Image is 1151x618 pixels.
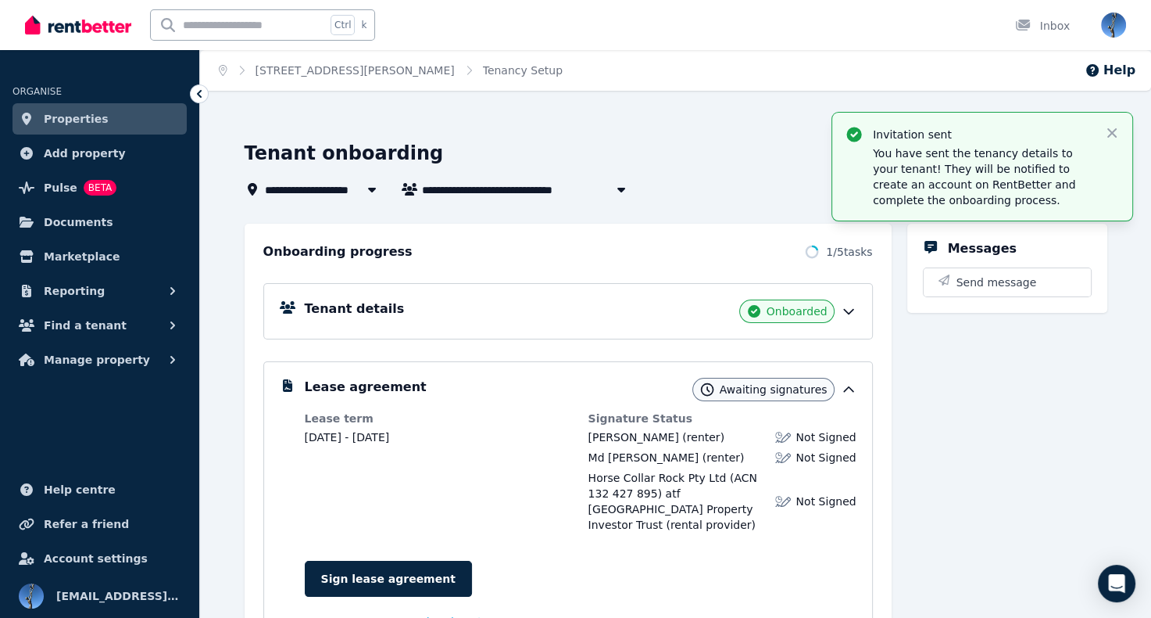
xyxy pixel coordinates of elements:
a: Properties [13,103,187,135]
span: Send message [956,275,1037,290]
img: Lease not signed [775,494,791,509]
span: ORGANISE [13,86,62,97]
span: Ctrl [331,15,355,35]
a: Marketplace [13,241,187,272]
span: Documents [44,213,113,232]
span: Find a tenant [44,316,127,335]
h5: Lease agreement [305,378,427,397]
span: Reporting [44,282,105,300]
div: (renter) [588,450,745,465]
span: Pulse [44,178,77,197]
span: Marketplace [44,247,120,266]
h2: Onboarding progress [263,243,413,261]
div: (rental provider) [588,470,767,533]
a: PulseBETA [13,172,187,203]
span: k [361,19,366,31]
nav: Breadcrumb [200,50,581,91]
span: 1 / 5 tasks [826,244,872,260]
span: Awaiting signatures [720,382,828,397]
span: BETA [84,180,116,196]
span: Horse Collar Rock Pty Ltd (ACN 132 427 895) atf [GEOGRAPHIC_DATA] Property Investor Trust [588,472,757,531]
span: Not Signed [795,450,856,465]
span: Tenancy Setup [483,63,563,78]
h5: Tenant details [305,300,405,318]
img: Lease not signed [775,450,791,465]
h1: Tenant onboarding [245,141,444,166]
a: Help centre [13,474,187,505]
span: Properties [44,110,109,128]
span: [EMAIL_ADDRESS][DOMAIN_NAME] [56,587,181,605]
a: [STREET_ADDRESS][PERSON_NAME] [256,64,455,77]
span: [PERSON_NAME] [588,431,679,444]
dd: [DATE] - [DATE] [305,429,573,445]
h5: Messages [948,239,1017,258]
img: Lease not signed [775,429,791,445]
dt: Lease term [305,411,573,426]
button: Help [1085,61,1135,80]
button: Find a tenant [13,310,187,341]
span: Add property [44,144,126,163]
div: (renter) [588,429,724,445]
span: Refer a friend [44,515,129,534]
span: Help centre [44,480,116,499]
a: Refer a friend [13,508,187,540]
a: Account settings [13,543,187,574]
span: Not Signed [795,429,856,445]
button: Send message [924,268,1091,296]
a: Add property [13,138,187,169]
div: Inbox [1015,18,1070,34]
img: donelks@bigpond.com [1101,13,1126,38]
span: Manage property [44,350,150,369]
div: Open Intercom Messenger [1098,565,1135,602]
span: Md [PERSON_NAME] [588,451,699,464]
span: Not Signed [795,494,856,509]
button: Reporting [13,275,187,307]
a: Sign lease agreement [305,561,472,597]
button: Manage property [13,344,187,375]
p: Invitation sent [873,127,1092,142]
a: Documents [13,207,187,238]
span: Onboarded [767,304,828,319]
img: donelks@bigpond.com [19,584,44,609]
p: You have sent the tenancy details to your tenant! They will be notified to create an account on R... [873,146,1092,208]
img: RentBetter [25,13,131,37]
dt: Signature Status [588,411,856,426]
span: Account settings [44,549,148,568]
